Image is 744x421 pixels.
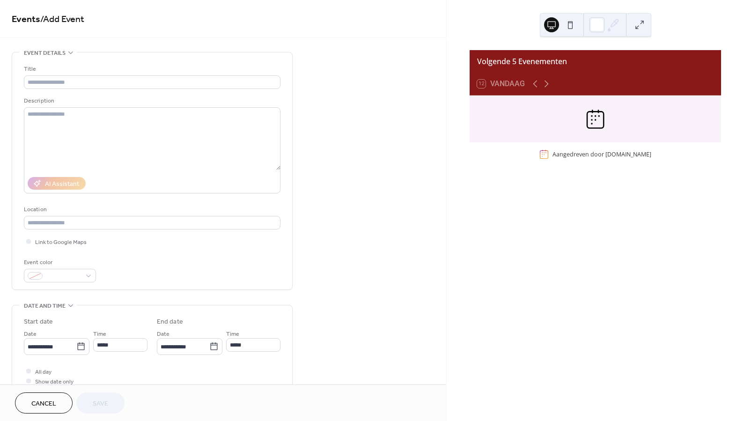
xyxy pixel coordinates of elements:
[40,10,84,29] span: / Add Event
[157,317,183,327] div: End date
[226,329,239,339] span: Time
[24,258,94,267] div: Event color
[552,150,651,158] div: Aangedreven door
[605,150,651,158] a: [DOMAIN_NAME]
[24,329,37,339] span: Date
[31,399,56,409] span: Cancel
[24,96,279,106] div: Description
[35,237,87,247] span: Link to Google Maps
[12,10,40,29] a: Events
[24,205,279,214] div: Location
[24,48,66,58] span: Event details
[24,64,279,74] div: Title
[93,329,106,339] span: Time
[157,329,169,339] span: Date
[24,317,53,327] div: Start date
[470,50,721,73] div: Volgende 5 Evenementen
[15,392,73,414] button: Cancel
[35,367,52,377] span: All day
[24,301,66,311] span: Date and time
[35,377,74,387] span: Show date only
